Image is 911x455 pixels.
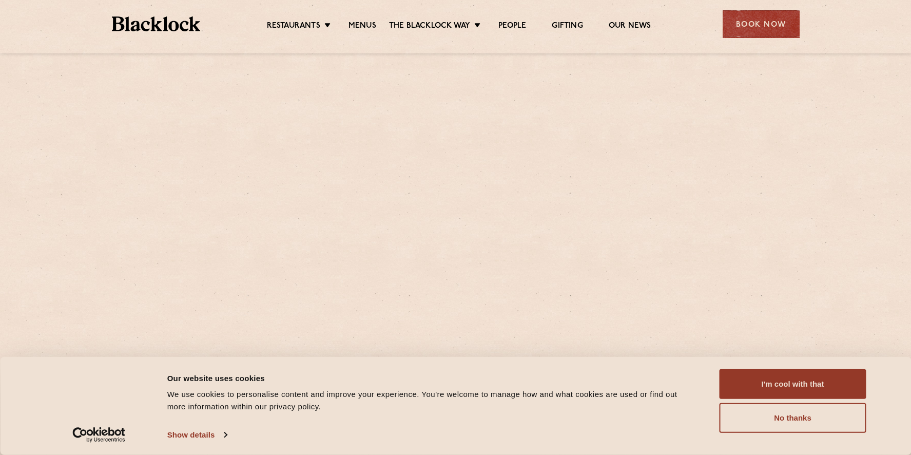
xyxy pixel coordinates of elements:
[720,369,866,399] button: I'm cool with that
[498,21,526,32] a: People
[552,21,583,32] a: Gifting
[167,427,227,443] a: Show details
[609,21,651,32] a: Our News
[267,21,320,32] a: Restaurants
[167,372,696,384] div: Our website uses cookies
[112,16,201,31] img: BL_Textured_Logo-footer-cropped.svg
[389,21,470,32] a: The Blacklock Way
[348,21,376,32] a: Menus
[167,388,696,413] div: We use cookies to personalise content and improve your experience. You're welcome to manage how a...
[720,403,866,433] button: No thanks
[54,427,144,443] a: Usercentrics Cookiebot - opens in a new window
[723,10,800,38] div: Book Now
